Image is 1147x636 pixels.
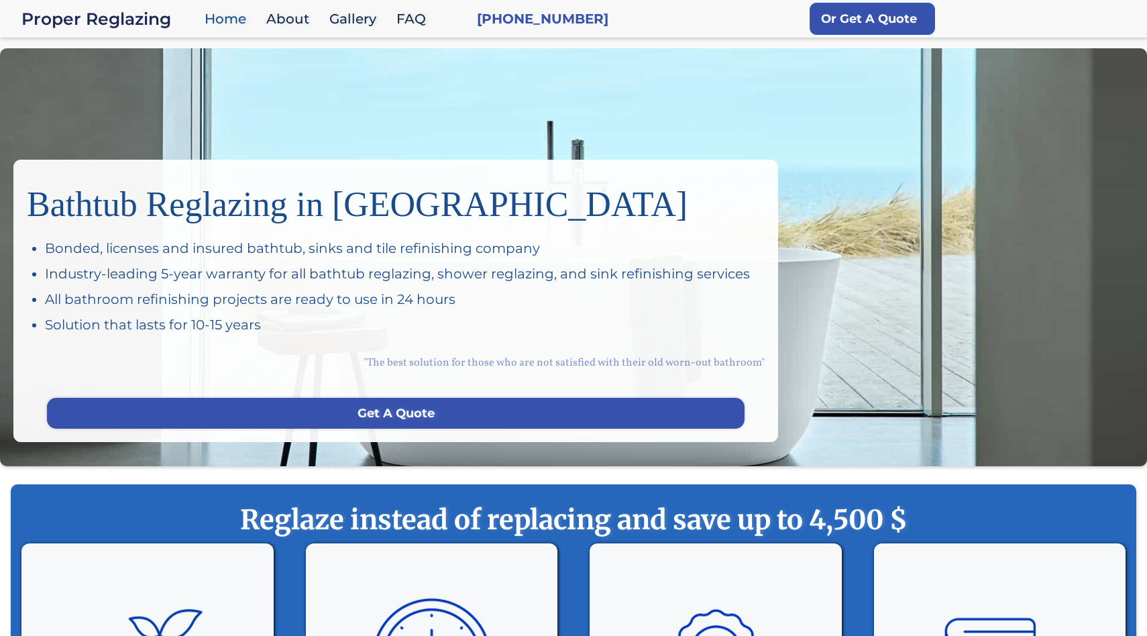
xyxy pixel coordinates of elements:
a: Home [198,5,260,34]
h1: Bathtub Reglazing in [GEOGRAPHIC_DATA] [27,173,765,225]
a: FAQ [390,5,439,34]
div: All bathroom refinishing projects are ready to use in 24 hours [45,290,765,309]
div: Industry-leading 5-year warranty for all bathtub reglazing, shower reglazing, and sink refinishin... [45,264,765,283]
a: Get A Quote [47,398,745,429]
a: [PHONE_NUMBER] [477,9,608,28]
a: Gallery [323,5,390,34]
div: Solution that lasts for 10-15 years [45,315,765,334]
a: Or Get A Quote [810,3,935,35]
div: "The best solution for those who are not satisfied with their old worn-out bathroom" [27,341,765,384]
strong: Reglaze instead of replacing and save up to 4,500 $ [38,503,1109,537]
a: home [21,9,198,28]
a: About [260,5,323,34]
div: Bonded, licenses and insured bathtub, sinks and tile refinishing company [45,239,765,258]
div: Proper Reglazing [21,9,198,28]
